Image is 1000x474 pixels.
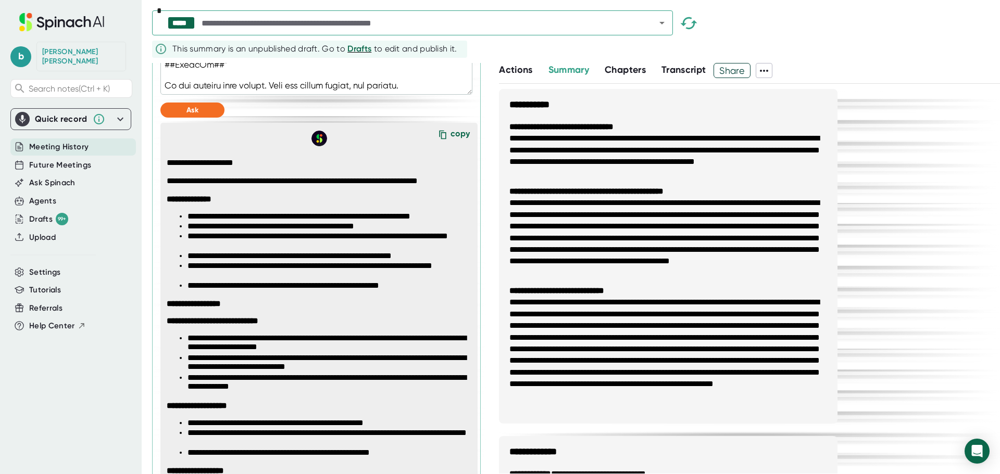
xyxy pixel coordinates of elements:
[56,213,68,225] div: 99+
[548,63,589,77] button: Summary
[661,63,706,77] button: Transcript
[29,320,75,332] span: Help Center
[29,213,68,225] button: Drafts 99+
[548,64,589,75] span: Summary
[655,16,669,30] button: Open
[29,84,110,94] span: Search notes (Ctrl + K)
[29,159,91,171] button: Future Meetings
[29,141,89,153] button: Meeting History
[29,232,56,244] button: Upload
[160,103,224,118] button: Ask
[714,63,751,78] button: Share
[451,129,470,143] div: copy
[965,439,990,464] div: Open Intercom Messenger
[347,44,371,54] span: Drafts
[347,43,371,55] button: Drafts
[29,302,63,314] button: Referrals
[29,177,76,189] button: Ask Spinach
[661,64,706,75] span: Transcript
[29,320,86,332] button: Help Center
[35,114,87,124] div: Quick record
[499,63,532,77] button: Actions
[29,266,61,278] button: Settings
[10,46,31,67] span: b
[499,64,532,75] span: Actions
[186,106,198,114] span: Ask
[605,63,646,77] button: Chapters
[29,284,61,296] button: Tutorials
[42,47,120,66] div: Brady Rowe
[172,43,457,55] div: This summary is an unpublished draft. Go to to edit and publish it.
[29,213,68,225] div: Drafts
[605,64,646,75] span: Chapters
[714,61,750,80] span: Share
[15,109,127,130] div: Quick record
[29,195,56,207] button: Agents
